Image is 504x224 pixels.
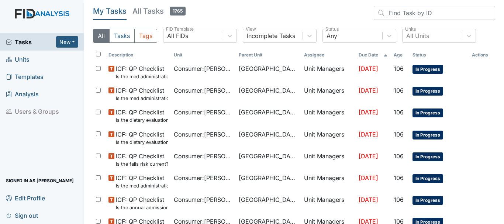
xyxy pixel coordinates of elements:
span: Analysis [6,88,39,100]
span: ICF: QP Checklist Is the med administration assessment current? (document the date in the comment... [116,64,168,80]
button: Tags [134,29,157,43]
span: Consumer : [PERSON_NAME] [174,64,233,73]
button: All [93,29,110,43]
span: In Progress [412,108,443,117]
span: [DATE] [359,87,378,94]
span: ICF: QP Checklist Is the med administration assessment current? (document the date in the comment... [116,86,168,102]
span: Consumer : [PERSON_NAME][GEOGRAPHIC_DATA] [174,86,233,95]
span: In Progress [412,65,443,74]
button: New [56,36,78,48]
span: 106 [394,87,404,94]
td: Unit Managers [301,83,355,105]
td: Unit Managers [301,105,355,127]
th: Toggle SortBy [236,49,301,61]
span: Templates [6,71,44,82]
span: Consumer : [PERSON_NAME] [174,130,233,139]
span: [GEOGRAPHIC_DATA] [239,130,298,139]
span: [DATE] [359,152,378,160]
span: ICF: QP Checklist Is the dietary evaluation current? (document the date in the comment section) [116,130,168,146]
th: Toggle SortBy [410,49,469,61]
span: Consumer : [PERSON_NAME][GEOGRAPHIC_DATA] [174,173,233,182]
span: Consumer : [PERSON_NAME] [174,152,233,161]
span: ICF: QP Checklist Is the falls risk current? (document the date in the comment section) [116,152,168,168]
span: 1765 [170,7,186,15]
span: Consumer : [PERSON_NAME] [174,108,233,117]
div: All FIDs [167,31,188,40]
span: Edit Profile [6,192,45,204]
th: Toggle SortBy [171,49,236,61]
span: [GEOGRAPHIC_DATA] [239,64,298,73]
span: [GEOGRAPHIC_DATA] [239,173,298,182]
h5: My Tasks [93,6,127,16]
small: Is the dietary evaluation current? (document the date in the comment section) [116,117,168,124]
small: Is the med administration assessment current? (document the date in the comment section) [116,182,168,189]
span: 106 [394,65,404,72]
td: Unit Managers [301,170,355,192]
span: [DATE] [359,108,378,116]
small: Is the annual admission agreement current? (document the date in the comment section) [116,204,168,211]
th: Assignee [301,49,355,61]
span: ICF: QP Checklist Is the med administration assessment current? (document the date in the comment... [116,173,168,189]
span: ICF: QP Checklist Is the annual admission agreement current? (document the date in the comment se... [116,195,168,211]
span: 106 [394,152,404,160]
span: Signed in as [PERSON_NAME] [6,175,74,186]
th: Actions [469,49,495,61]
span: [DATE] [359,65,378,72]
span: In Progress [412,87,443,96]
small: Is the dietary evaluation current? (document the date in the comment section) [116,139,168,146]
small: Is the med administration assessment current? (document the date in the comment section) [116,95,168,102]
span: In Progress [412,152,443,161]
a: Tasks [6,38,56,46]
span: [DATE] [359,174,378,182]
span: [GEOGRAPHIC_DATA] [239,108,298,117]
span: [DATE] [359,196,378,203]
span: In Progress [412,174,443,183]
h5: All Tasks [132,6,186,16]
td: Unit Managers [301,61,355,83]
span: [GEOGRAPHIC_DATA] [239,152,298,161]
div: Any [327,31,337,40]
span: In Progress [412,196,443,205]
span: Sign out [6,210,38,221]
input: Find Task by ID [374,6,495,20]
span: [GEOGRAPHIC_DATA] [239,195,298,204]
td: Unit Managers [301,149,355,170]
div: All Units [406,31,429,40]
small: Is the falls risk current? (document the date in the comment section) [116,161,168,168]
span: ICF: QP Checklist Is the dietary evaluation current? (document the date in the comment section) [116,108,168,124]
td: Unit Managers [301,192,355,214]
th: Toggle SortBy [391,49,410,61]
span: [GEOGRAPHIC_DATA] [239,86,298,95]
small: Is the med administration assessment current? (document the date in the comment section) [116,73,168,80]
div: Type filter [93,29,157,43]
span: 106 [394,108,404,116]
th: Toggle SortBy [106,49,171,61]
div: Incomplete Tasks [247,31,295,40]
span: 106 [394,174,404,182]
span: In Progress [412,131,443,139]
span: Consumer : [PERSON_NAME] [174,195,233,204]
span: Units [6,54,30,65]
span: [DATE] [359,131,378,138]
button: Tasks [109,29,135,43]
span: 106 [394,196,404,203]
td: Unit Managers [301,127,355,149]
span: 106 [394,131,404,138]
input: Toggle All Rows Selected [96,52,101,56]
th: Toggle SortBy [356,49,391,61]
